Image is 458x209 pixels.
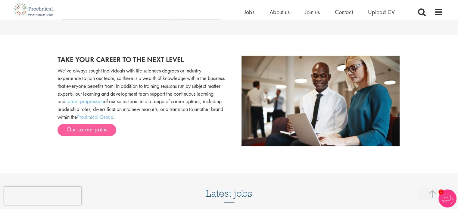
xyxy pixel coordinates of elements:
iframe: reCAPTCHA [4,187,81,205]
a: Our career paths [58,124,116,136]
span: 1 [438,189,444,195]
a: Proclinical Group [77,113,113,120]
a: Join us [305,8,320,16]
a: career progression [65,98,104,105]
img: Chatbot [438,189,456,207]
h2: Take your career to the next level [58,56,225,63]
a: Upload CV [368,8,395,16]
p: We’ve always sought individuals with life sciences degrees or industry experience to join our tea... [58,67,225,121]
a: About us [270,8,290,16]
a: Contact [335,8,353,16]
a: Jobs [244,8,254,16]
h3: Latest jobs [206,173,252,203]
